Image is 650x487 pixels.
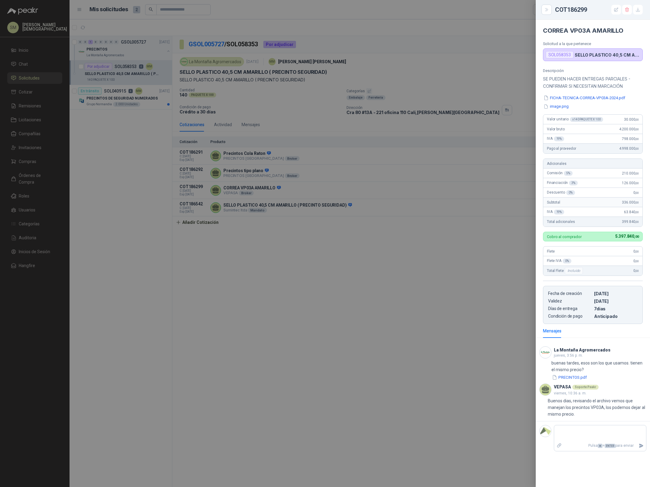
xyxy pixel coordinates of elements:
[554,385,571,389] h3: VEPASA
[554,391,587,395] span: viernes, 10:36 a. m.
[572,385,599,390] div: Soporte Peakr
[635,118,639,121] span: ,00
[635,220,639,224] span: ,00
[622,181,639,185] span: 126.000
[554,136,564,141] div: 19 %
[548,306,592,311] p: Días de entrega
[635,191,639,194] span: ,00
[547,117,603,122] span: Valor unitario
[548,397,646,417] p: Buenos dias, revisando el archivo vemos que manejan los precintos VP03A, los podemos dejar al mis...
[635,250,639,253] span: ,00
[598,444,603,448] span: ⌘
[635,201,639,204] span: ,00
[554,353,583,358] span: jueves, 3:56 p. m.
[543,159,642,168] div: Adicionales
[543,95,626,101] button: FICHA-TECNICA-CORREA-VP03A-2024.pdf
[547,210,564,214] span: IVA
[551,360,646,373] p: buenas tardes, esos son los que usamos. tienen el mismo precio?
[635,260,639,263] span: ,00
[570,117,603,122] div: x 140 PAQUETE X 100
[543,27,643,34] h4: CORREA VP03A AMARILLO
[624,117,639,122] span: 30.000
[622,220,639,224] span: 399.840
[636,440,646,451] button: Enviar
[635,147,639,150] span: ,00
[554,348,610,352] h3: La Montaña Agromercados
[594,314,638,319] p: Anticipado
[635,269,639,273] span: ,00
[540,425,551,437] img: Company Logo
[635,137,639,141] span: ,00
[594,291,638,296] p: [DATE]
[624,210,639,214] span: 63.840
[548,299,592,304] p: Validez
[622,137,639,141] span: 798.000
[635,172,639,175] span: ,00
[633,249,639,253] span: 0
[635,211,639,214] span: ,00
[543,103,569,110] button: image.png
[548,291,592,296] p: Fecha de creación
[619,127,639,131] span: 4.200.000
[633,269,639,273] span: 0
[547,127,564,131] span: Valor bruto
[564,440,636,451] p: Pulsa + para enviar
[543,68,643,73] p: Descripción
[594,306,638,311] p: 7 dias
[569,181,578,185] div: 3 %
[633,191,639,195] span: 0
[594,299,638,304] p: [DATE]
[547,190,575,195] span: Descuento
[547,249,555,253] span: Flete
[548,314,592,319] p: Condición de pago
[547,146,576,151] span: Pago al proveedor
[565,267,583,274] div: Incluido
[554,210,564,214] div: 19 %
[551,374,587,381] button: PRECINTOS.pdf
[566,190,575,195] div: 0 %
[547,200,560,204] span: Subtotal
[540,347,551,358] img: Company Logo
[635,128,639,131] span: ,00
[543,217,642,227] div: Total adicionales
[633,259,639,263] span: 0
[543,328,561,334] div: Mensajes
[543,75,643,90] p: SE PUEDEN HACER ENTREGAS PARCIALES - CONFIRMAR SI NECESITAN MARCACIÓN
[547,267,584,274] span: Total Flete
[547,259,571,263] span: Flete IVA
[564,171,573,176] div: 5 %
[555,5,643,15] div: COT186299
[622,171,639,175] span: 210.000
[615,234,639,239] span: 5.397.840
[622,200,639,204] span: 336.000
[634,235,639,239] span: ,00
[619,146,639,151] span: 4.998.000
[547,171,573,176] span: Comisión
[635,181,639,185] span: ,00
[543,41,643,46] p: Solicitud a la que pertenece
[543,6,550,13] button: Close
[575,52,640,57] p: SELLO PLASTICO 40,5 CM AMARILLO ( PRECINTO SEGURIDAD)
[547,235,582,239] p: Cobro al comprador
[546,51,574,58] div: SOL058353
[547,136,564,141] span: IVA
[563,259,571,263] div: 0 %
[554,440,564,451] label: Adjuntar archivos
[605,444,615,448] span: ENTER
[547,181,578,185] span: Financiación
